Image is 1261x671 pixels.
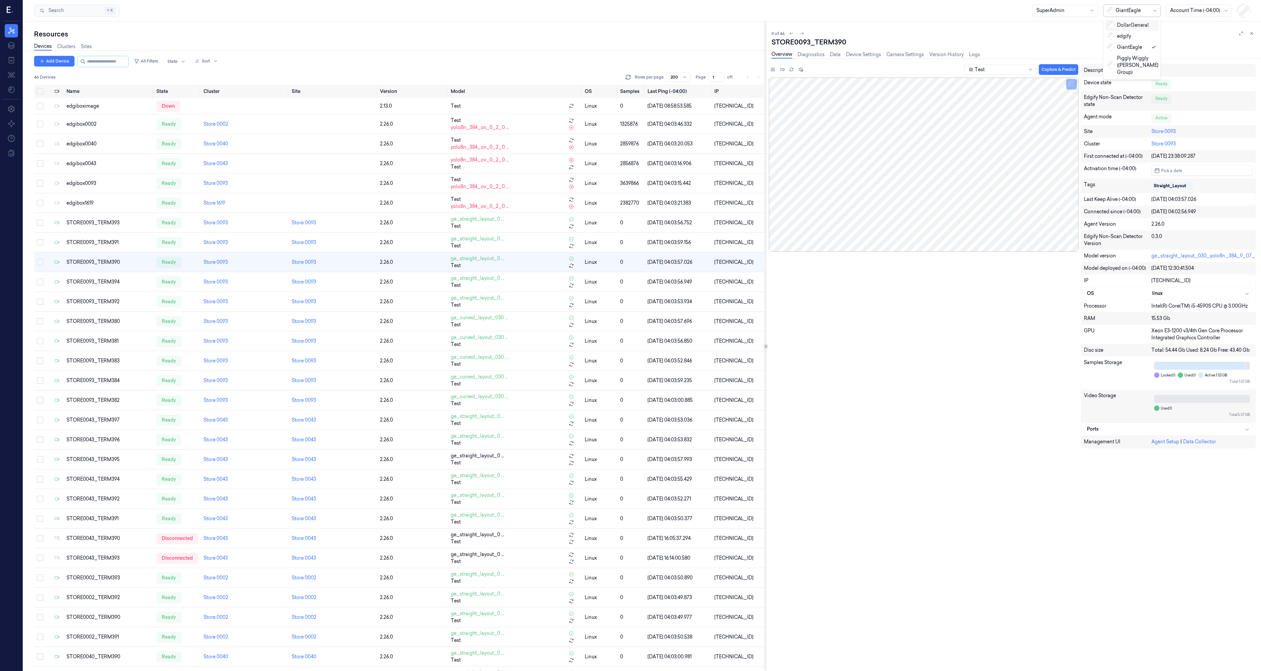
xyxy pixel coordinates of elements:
a: Store 0043 [203,555,228,561]
div: 2.26.0 [380,160,445,167]
th: Version [377,85,448,98]
div: Processor [1084,303,1151,310]
button: OSlinux [1084,287,1252,300]
th: OS [582,85,618,98]
a: Store 0002 [203,594,228,600]
span: yolo8n_384_ov_0_2_0 ... [451,144,509,151]
span: Test [451,223,461,230]
span: yolo8n_384_ov_0_2_0 ... [451,203,509,210]
a: Store 0043 [203,437,228,443]
div: down [156,101,180,111]
span: Test [451,196,461,203]
span: yolo8n_384_ov_0_2_0 ... [451,183,509,190]
div: STORE0093_TERM384 [66,377,151,384]
span: ge_curved_layout_030 ... [451,373,508,380]
div: Ready [1151,79,1171,89]
div: [DATE] 04:03:59.156 [648,239,709,246]
div: edgibox0040 [66,140,151,147]
div: [TECHNICAL_ID] [714,278,763,286]
button: Select row [37,634,43,640]
a: Store 0040 [203,141,228,147]
div: [DATE] 04:03:20.053 [648,140,709,147]
div: edgify [1108,33,1131,40]
div: STORE0093_TERM383 [66,357,151,364]
a: Store 0043 [203,160,228,166]
div: 2.26.0 [380,377,445,384]
div: [TECHNICAL_ID] [714,140,763,147]
th: Name [64,85,153,98]
a: Store 0093 [1151,141,1176,147]
div: [DATE] 04:03:46.332 [648,121,709,128]
button: Select row [37,594,43,601]
div: STORE0093_TERM381 [66,338,151,345]
button: Select row [37,103,43,109]
div: 2.13.0 [380,103,445,110]
a: Store 0043 [292,417,316,423]
div: ready [156,198,181,208]
div: ready [156,237,181,248]
p: linux [585,160,615,167]
a: Store 0043 [292,535,316,541]
button: Select row [37,476,43,482]
div: 2.26.0 [380,278,445,286]
a: Store 0093 [292,220,316,226]
button: Select row [37,121,43,127]
div: ready [156,138,181,149]
button: Select row [37,417,43,423]
div: linux [1152,290,1250,297]
button: Select row [37,436,43,443]
a: Store 0093 [292,299,316,305]
button: Select row [37,377,43,384]
div: [TECHNICAL_ID] [714,338,763,345]
div: STORE0093_TERM380 [66,318,151,325]
div: 0 [620,298,642,305]
a: Store 0002 [203,575,228,581]
a: Store 0093 [203,318,228,324]
div: Ports [1087,426,1250,433]
div: Intel(R) Core(TM) i5-4590S CPU @ 3.00GHz [1151,303,1253,310]
a: Device Settings [846,51,881,58]
div: Cluster [1084,140,1151,147]
a: Store 0093 [1151,128,1176,134]
div: Connected since (-04:00) [1084,208,1151,215]
div: [TECHNICAL_ID] [714,298,763,305]
a: Store 0093 [203,279,228,285]
a: Store 0093 [203,239,228,245]
span: Test [451,321,461,328]
div: edgibox0093 [66,180,151,187]
a: Store 0043 [203,476,228,482]
p: linux [585,239,615,246]
p: linux [585,377,615,384]
p: linux [585,298,615,305]
a: Data Collector [1183,439,1216,445]
span: yolo8n_384_ov_0_2_0 ... [451,124,509,131]
th: Last Ping (-04:00) [645,85,712,98]
p: linux [585,200,615,207]
a: Store 0002 [203,614,228,620]
a: Store 0043 [292,476,316,482]
div: [DATE] 04:03:57.696 [648,318,709,325]
div: Model version [1084,252,1151,259]
a: Store 0040 [203,654,228,660]
div: STORE0093_TERM390 [66,259,151,266]
a: Store 0043 [203,496,228,502]
div: Disc size [1084,347,1151,354]
div: Xeon E3-1200 v3/4th Gen Core Processor Integrated Graphics Controller [1151,327,1253,341]
a: Store 0043 [203,417,228,423]
a: Store 0040 [292,654,316,660]
div: [TECHNICAL_ID] [714,219,763,226]
span: ge_curved_layout_030 ... [451,314,508,321]
button: Search⌘K [34,5,120,17]
div: [DATE] 04:03:57.026 [1151,196,1253,203]
span: Test [451,176,461,183]
div: [DATE] 04:03:57.026 [648,259,709,266]
a: Store 0043 [292,456,316,462]
div: STORE0093_TERM390 [772,37,1256,47]
a: Store 0002 [292,614,316,620]
button: Select row [37,298,43,305]
a: Store 0043 [292,496,316,502]
div: edgibox0043 [66,160,151,167]
a: Sites [81,43,92,50]
span: ge_straight_layout_0 ... [451,255,504,262]
button: Select row [37,456,43,463]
